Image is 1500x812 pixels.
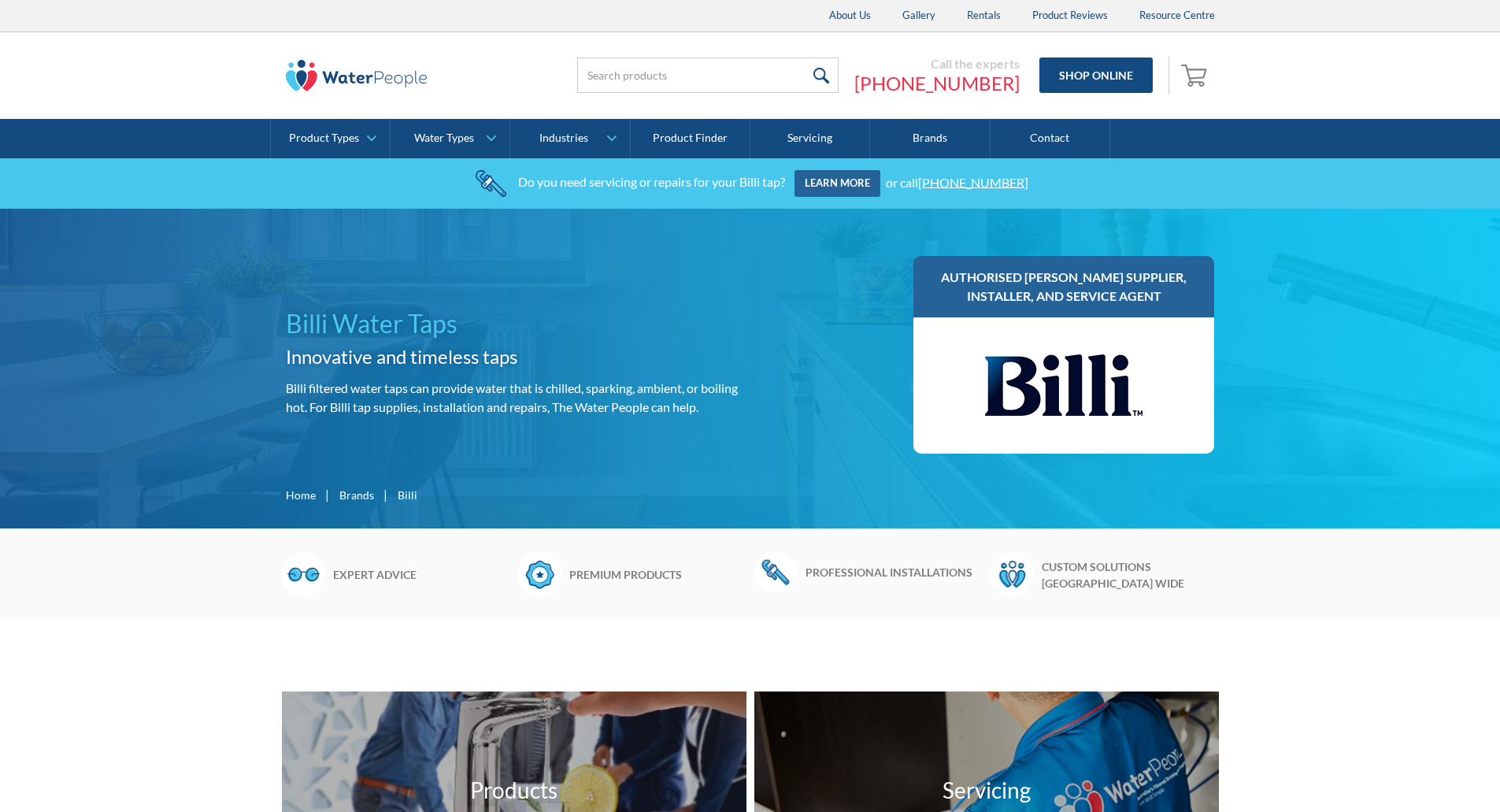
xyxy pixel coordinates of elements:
[754,552,798,591] img: Wrench
[333,566,510,583] h6: Expert advice
[286,487,316,503] a: Home
[518,552,561,596] img: Badge
[991,119,1110,158] a: Contact
[929,268,1199,306] h3: Authorised [PERSON_NAME] supplier, installer, and service agent
[631,119,750,158] a: Product Finder
[286,60,428,91] img: The Water People
[286,305,744,343] h1: Billi Water Taps
[286,343,744,371] h2: Innovative and timeless taps
[806,564,983,580] h6: Professional installations
[391,119,509,158] a: Water Types
[510,119,629,158] a: Industries
[1042,558,1219,591] h6: Custom solutions [GEOGRAPHIC_DATA] wide
[271,119,390,158] a: Product Types
[1039,57,1153,93] a: Shop Online
[518,174,785,189] div: Do you need servicing or repairs for your Billi tap?
[886,174,1028,189] div: or call
[339,487,374,503] a: Brands
[854,72,1020,95] a: [PHONE_NUMBER]
[382,485,390,504] div: |
[414,132,474,145] div: Water Types
[324,485,331,504] div: |
[1181,62,1211,87] img: shopping cart
[569,566,746,583] h6: Premium products
[943,773,1031,806] h3: Servicing
[577,57,839,93] input: Search products
[985,333,1143,438] img: Billi
[991,552,1034,596] img: Waterpeople Symbol
[870,119,990,158] a: Brands
[470,773,557,806] h3: Products
[286,379,744,417] p: Billi filtered water taps can provide water that is chilled, sparking, ambient, or boiling hot. F...
[539,132,588,145] div: Industries
[750,119,870,158] a: Servicing
[289,132,359,145] div: Product Types
[1177,57,1215,95] a: Open cart
[794,170,880,197] a: Learn more
[398,487,417,503] div: Billi
[282,552,325,596] img: Glasses
[854,56,1020,72] div: Call the experts
[918,174,1028,189] a: [PHONE_NUMBER]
